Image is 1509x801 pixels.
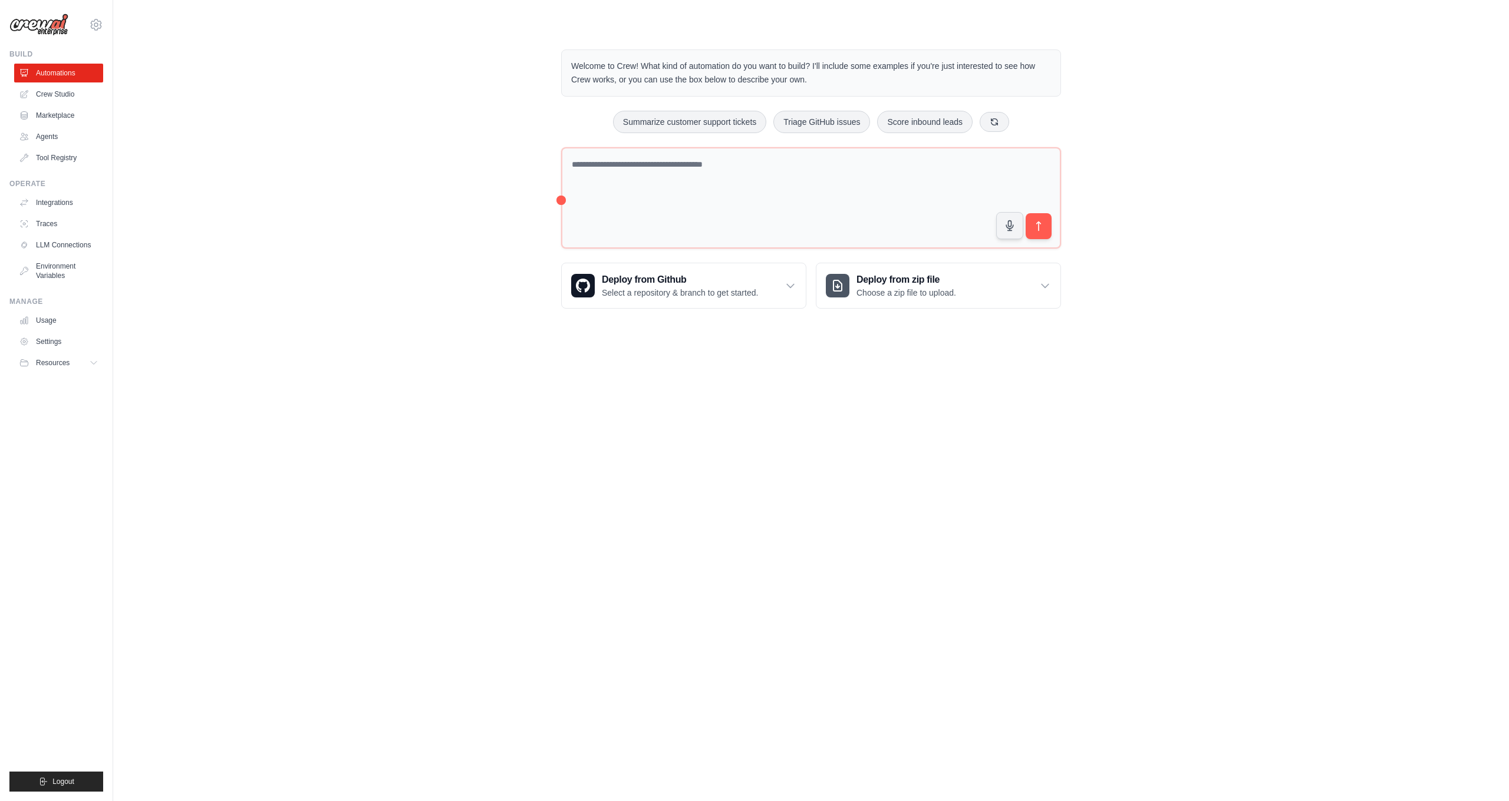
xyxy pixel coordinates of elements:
[14,127,103,146] a: Agents
[14,214,103,233] a: Traces
[14,236,103,254] a: LLM Connections
[14,332,103,351] a: Settings
[613,111,766,133] button: Summarize customer support tickets
[14,311,103,330] a: Usage
[14,193,103,212] a: Integrations
[9,772,103,792] button: Logout
[9,179,103,188] div: Operate
[856,273,956,287] h3: Deploy from zip file
[602,273,758,287] h3: Deploy from Github
[52,777,74,786] span: Logout
[9,297,103,306] div: Manage
[14,106,103,125] a: Marketplace
[9,14,68,36] img: Logo
[14,353,103,372] button: Resources
[877,111,973,133] button: Score inbound leads
[14,64,103,82] a: Automations
[14,257,103,285] a: Environment Variables
[14,148,103,167] a: Tool Registry
[14,85,103,104] a: Crew Studio
[571,59,1051,87] p: Welcome to Crew! What kind of automation do you want to build? I'll include some examples if you'...
[773,111,870,133] button: Triage GitHub issues
[602,287,758,299] p: Select a repository & branch to get started.
[856,287,956,299] p: Choose a zip file to upload.
[9,49,103,59] div: Build
[36,358,70,368] span: Resources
